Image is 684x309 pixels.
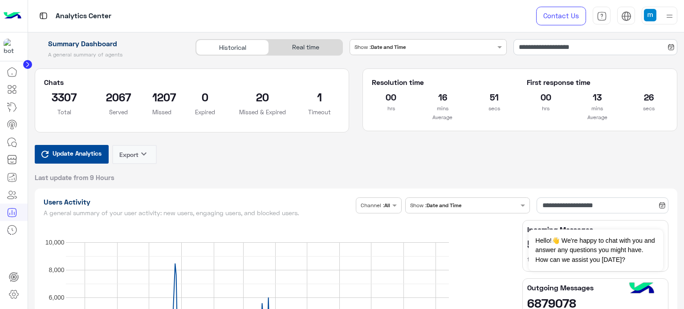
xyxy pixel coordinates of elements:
[98,108,139,116] p: Served
[527,237,664,251] h2: 5806579
[475,104,513,113] p: secs
[4,39,20,55] img: 1403182699927242
[384,202,390,209] b: All
[372,78,513,87] h5: Resolution time
[185,108,226,116] p: Expired
[4,7,21,25] img: Logo
[423,104,462,113] p: mins
[527,90,565,104] h2: 00
[269,40,342,55] div: Real time
[527,225,664,234] h5: Incoming Messages
[630,104,668,113] p: secs
[50,147,104,159] span: Update Analytics
[536,7,586,25] a: Contact Us
[45,239,64,246] text: 10,000
[44,209,353,217] h5: A general summary of your user activity: new users, engaging users, and blocked users.
[49,266,64,273] text: 8,000
[152,90,171,104] h2: 1207
[527,255,664,264] h6: from [DATE] To [DATE]
[626,273,657,305] img: hulul-logo.png
[152,108,171,116] p: Missed
[35,51,186,58] h5: A general summary of agents
[529,229,663,271] span: Hello!👋 We're happy to chat with you and answer any questions you might have. How can we assist y...
[664,11,675,22] img: profile
[578,90,616,104] h2: 13
[35,145,109,164] button: Update Analytics
[49,294,64,301] text: 6,000
[578,104,616,113] p: mins
[44,90,85,104] h2: 3307
[35,39,186,48] h1: Summary Dashboard
[597,11,607,21] img: tab
[56,10,111,22] p: Analytics Center
[44,108,85,116] p: Total
[475,90,513,104] h2: 51
[621,11,631,21] img: tab
[423,90,462,104] h2: 16
[630,90,668,104] h2: 26
[239,90,286,104] h2: 20
[372,90,410,104] h2: 00
[112,145,157,164] button: Exportkeyboard_arrow_down
[38,10,49,21] img: tab
[527,283,664,292] h5: Outgoing Messages
[527,78,668,87] h5: First response time
[371,44,406,50] b: Date and Time
[299,108,340,116] p: Timeout
[644,9,656,21] img: userImage
[138,148,149,159] i: keyboard_arrow_down
[44,78,340,87] h5: Chats
[196,40,269,55] div: Historical
[527,104,565,113] p: hrs
[239,108,286,116] p: Missed & Expired
[527,113,668,122] p: Average
[427,202,461,209] b: Date and Time
[593,7,611,25] a: tab
[372,113,513,122] p: Average
[44,197,353,206] h1: Users Activity
[185,90,226,104] h2: 0
[372,104,410,113] p: hrs
[35,173,114,182] span: Last update from 9 Hours
[98,90,139,104] h2: 2067
[299,90,340,104] h2: 1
